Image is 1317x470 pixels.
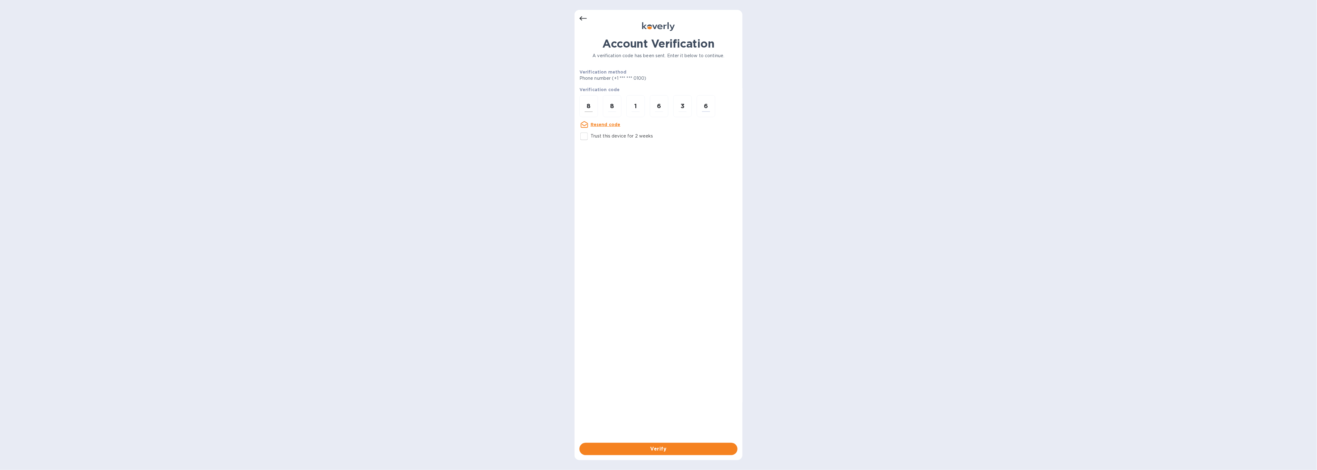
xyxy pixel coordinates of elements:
h1: Account Verification [579,37,738,50]
span: Verify [584,445,733,453]
p: Trust this device for 2 weeks [591,133,653,139]
p: A verification code has been sent. Enter it below to continue. [579,53,738,59]
p: Phone number (+1 *** *** 0100) [579,75,694,82]
u: Resend code [591,122,621,127]
p: Verification code [579,87,738,93]
button: Verify [579,443,738,455]
b: Verification method [579,70,627,74]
